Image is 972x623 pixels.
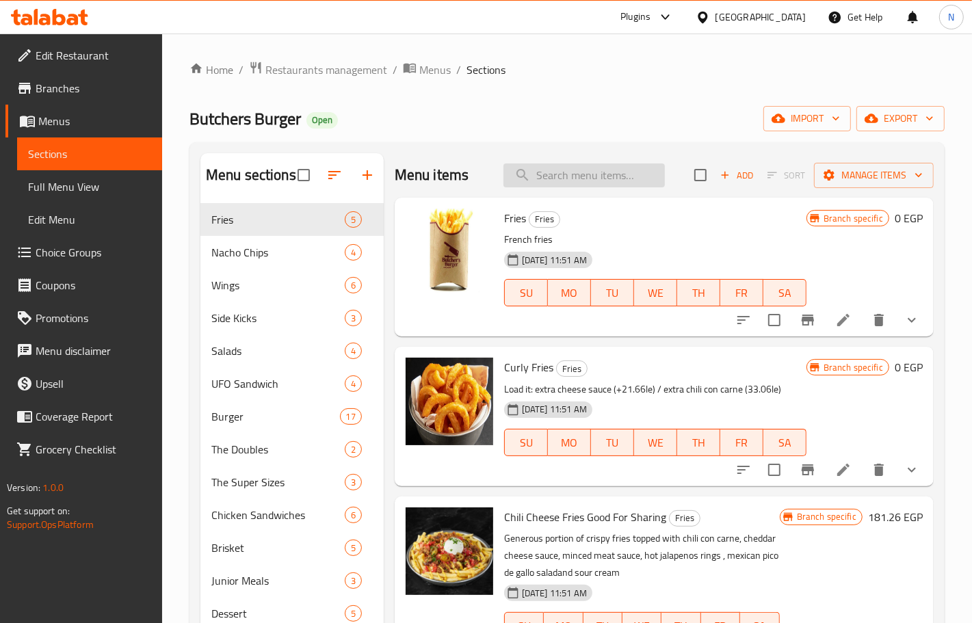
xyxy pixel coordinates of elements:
span: SU [510,433,542,453]
div: The Doubles2 [200,433,384,466]
button: show more [895,453,928,486]
span: SU [510,283,542,303]
button: Add section [351,159,384,191]
span: Full Menu View [28,178,151,195]
span: FR [726,433,758,453]
img: Chili Cheese Fries Good For Sharing [406,507,493,595]
div: Junior Meals3 [200,564,384,597]
a: Choice Groups [5,236,162,269]
a: Promotions [5,302,162,334]
span: Dessert [211,605,345,622]
span: Wings [211,277,345,293]
div: Fries [529,211,560,228]
div: items [345,572,362,589]
span: Fries [670,510,700,526]
div: Fries [669,510,700,527]
a: Edit menu item [835,312,852,328]
span: Branch specific [818,361,889,374]
button: show more [895,304,928,336]
li: / [239,62,244,78]
span: Nacho Chips [211,244,345,261]
svg: Show Choices [904,462,920,478]
span: FR [726,283,758,303]
div: Brisket [211,540,345,556]
span: 5 [345,542,361,555]
div: Salads4 [200,334,384,367]
span: Promotions [36,310,151,326]
span: Upsell [36,375,151,392]
p: Generous portion of crispy fries topped with chili con carne, cheddar cheese sauce, minced meat s... [504,530,780,581]
div: UFO Sandwich4 [200,367,384,400]
span: Chicken Sandwiches [211,507,345,523]
span: MO [553,433,586,453]
span: 6 [345,509,361,522]
button: TH [677,279,720,306]
a: Sections [17,137,162,170]
div: items [345,507,362,523]
a: Grocery Checklist [5,433,162,466]
span: 6 [345,279,361,292]
span: Select all sections [289,161,318,189]
button: import [763,106,851,131]
button: MO [548,429,591,456]
button: SU [504,429,548,456]
span: Edit Restaurant [36,47,151,64]
div: items [345,540,362,556]
span: UFO Sandwich [211,375,345,392]
div: items [345,343,362,359]
span: The Doubles [211,441,345,458]
button: WE [634,429,677,456]
a: Menus [403,61,451,79]
a: Restaurants management [249,61,387,79]
button: sort-choices [727,453,760,486]
span: Fries [504,208,526,228]
span: TH [683,433,715,453]
button: sort-choices [727,304,760,336]
div: Burger17 [200,400,384,433]
button: Branch-specific-item [791,453,824,486]
div: The Super Sizes [211,474,345,490]
a: Edit Restaurant [5,39,162,72]
h6: 0 EGP [895,209,923,228]
button: delete [863,453,895,486]
span: Burger [211,408,340,425]
span: Version: [7,479,40,496]
p: Load it: extra cheese sauce (+21.66le) / extra chili con carne (33.06le) [504,381,806,398]
span: Fries [211,211,345,228]
span: 4 [345,345,361,358]
span: 1.0.0 [42,479,64,496]
h2: Menu sections [206,165,296,185]
span: Salads [211,343,345,359]
div: items [345,277,362,293]
span: 3 [345,476,361,489]
button: delete [863,304,895,336]
span: Manage items [825,167,923,184]
button: TH [677,429,720,456]
span: Select to update [760,306,789,334]
span: 3 [345,312,361,325]
div: Brisket5 [200,531,384,564]
span: Add item [715,165,759,186]
span: TH [683,283,715,303]
span: Menus [419,62,451,78]
span: Coverage Report [36,408,151,425]
span: Branch specific [818,212,889,225]
span: Get support on: [7,502,70,520]
span: export [867,110,934,127]
span: Fries [557,361,587,377]
button: MO [548,279,591,306]
h6: 0 EGP [895,358,923,377]
span: WE [640,283,672,303]
button: SA [763,429,806,456]
span: Butchers Burger [189,103,301,134]
a: Edit Menu [17,203,162,236]
span: WE [640,433,672,453]
span: Curly Fries [504,357,553,377]
input: search [503,163,665,187]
